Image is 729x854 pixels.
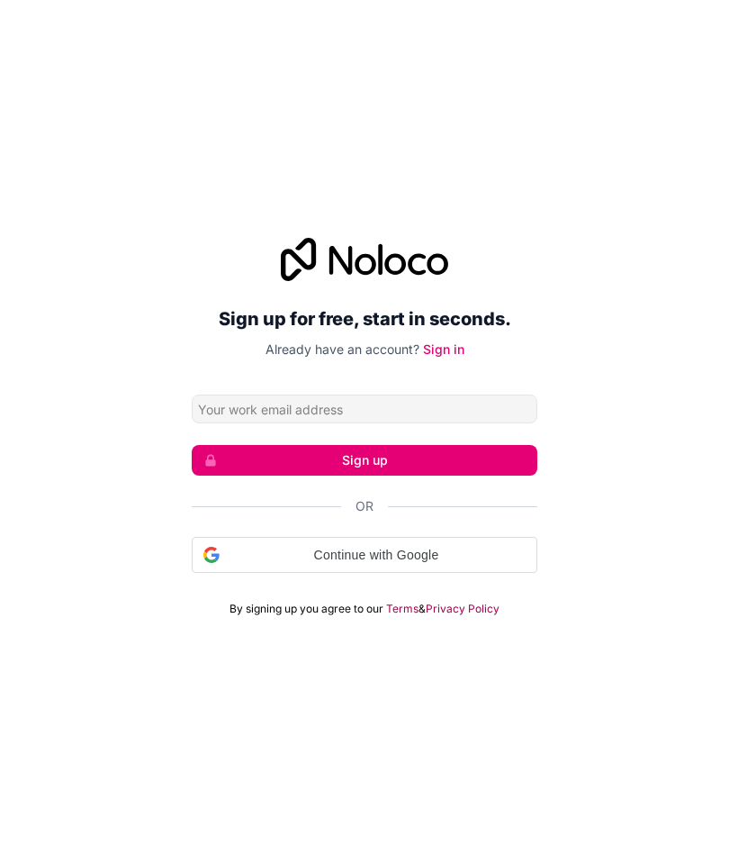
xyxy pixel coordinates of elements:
span: Or [355,497,373,515]
span: Continue with Google [227,546,526,565]
a: Privacy Policy [426,602,499,616]
a: Terms [386,602,418,616]
span: & [418,602,426,616]
span: Already have an account? [265,341,419,357]
input: Email address [192,395,537,423]
button: Sign up [192,445,537,476]
div: Continue with Google [192,537,537,573]
h2: Sign up for free, start in seconds. [192,303,537,335]
span: By signing up you agree to our [229,602,383,616]
a: Sign in [423,341,464,357]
